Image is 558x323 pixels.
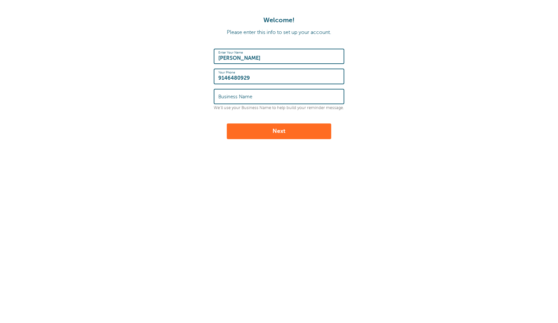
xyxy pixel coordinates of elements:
[218,94,252,100] label: Business Name
[214,105,344,110] p: We'll use your Business Name to help build your reminder message.
[7,29,551,36] p: Please enter this info to set up your account.
[218,51,243,55] label: Enter Your Name
[7,16,551,24] h1: Welcome!
[227,123,331,139] button: Next
[218,71,235,74] label: Your Phone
